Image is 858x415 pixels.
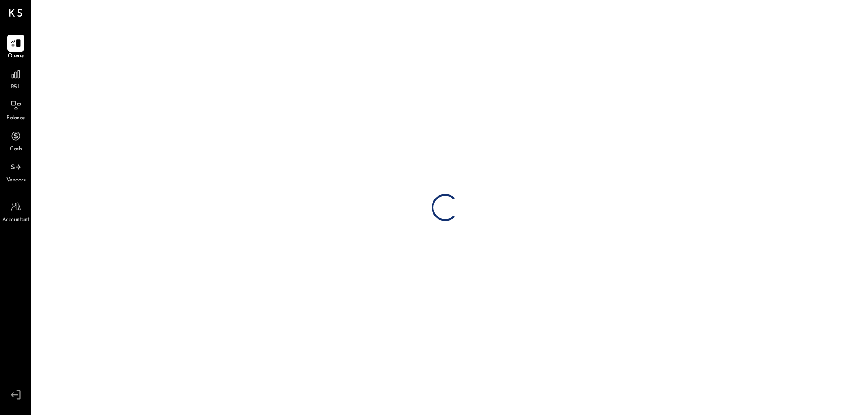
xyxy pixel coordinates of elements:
span: Queue [8,53,24,61]
span: P&L [11,84,21,92]
a: Cash [0,128,31,154]
a: Vendors [0,159,31,185]
a: Queue [0,35,31,61]
a: Balance [0,97,31,123]
a: Accountant [0,198,31,224]
span: Balance [6,115,25,123]
span: Vendors [6,177,26,185]
span: Accountant [2,216,30,224]
a: P&L [0,66,31,92]
span: Cash [10,146,22,154]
